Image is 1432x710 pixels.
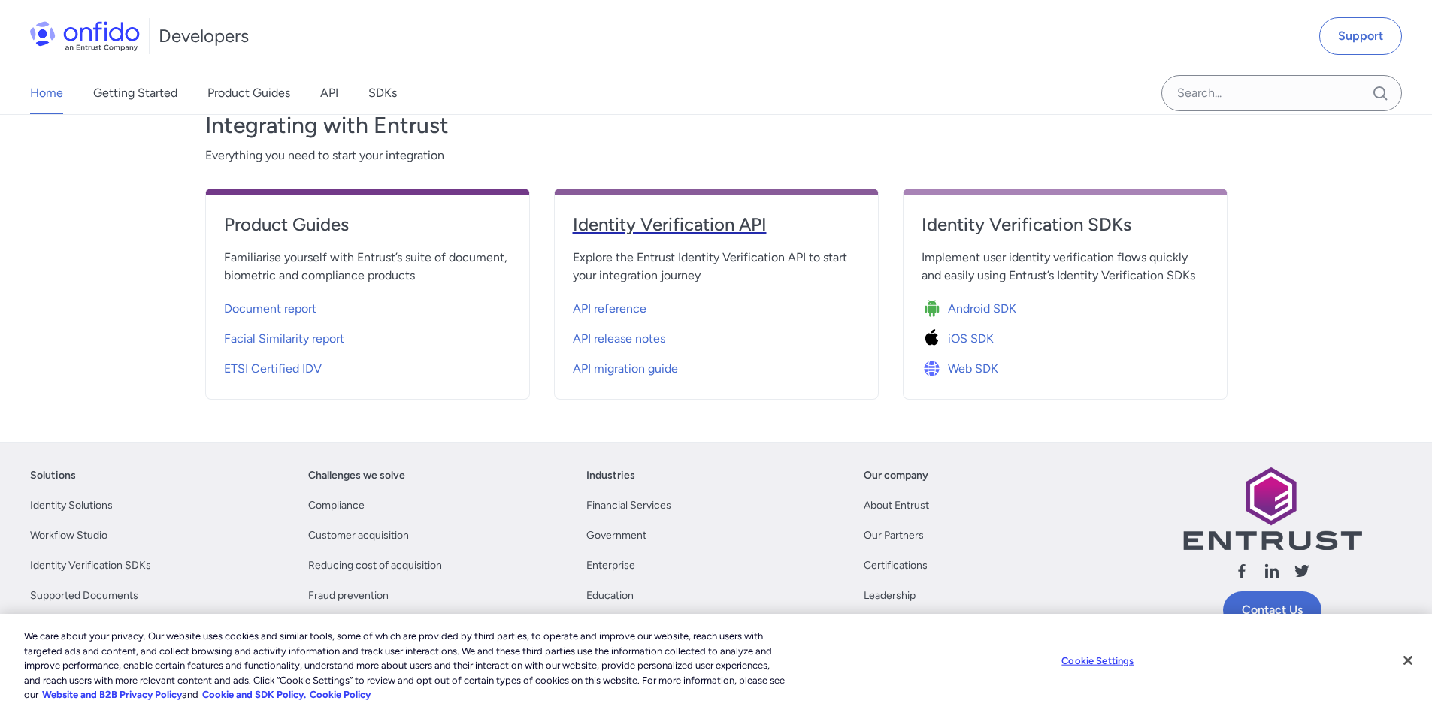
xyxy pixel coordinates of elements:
img: Onfido Logo [30,21,140,51]
a: Our Partners [864,527,924,545]
a: Icon Android SDKAndroid SDK [922,291,1209,321]
a: Follow us facebook [1233,562,1251,585]
a: Document report [224,291,511,321]
a: Identity Verification SDKs [30,557,151,575]
h4: Identity Verification SDKs [922,213,1209,237]
div: We care about your privacy. Our website uses cookies and similar tools, some of which are provide... [24,629,788,702]
h4: Identity Verification API [573,213,860,237]
a: Reducing cost of acquisition [308,557,442,575]
a: Customer acquisition [308,527,409,545]
a: API reference [573,291,860,321]
a: Leadership [864,587,916,605]
a: Our company [864,467,928,485]
a: Identity Verification API [573,213,860,249]
span: Document report [224,300,316,318]
a: About Entrust [864,497,929,515]
h3: Integrating with Entrust [205,110,1228,140]
a: Cookie and SDK Policy. [202,689,306,700]
span: Web SDK [948,360,998,378]
a: Enterprise [586,557,635,575]
button: Close [1391,644,1424,677]
a: API migration guide [573,351,860,381]
a: Product Guides [207,72,290,114]
a: Icon Web SDKWeb SDK [922,351,1209,381]
img: Entrust logo [1182,467,1362,550]
a: Identity Solutions [30,497,113,515]
img: Icon Android SDK [922,298,948,319]
span: ETSI Certified IDV [224,360,322,378]
a: Contact Us [1223,591,1321,629]
a: Compliance [308,497,365,515]
a: ETSI Certified IDV [224,351,511,381]
svg: Follow us X (Twitter) [1293,562,1311,580]
a: Industries [586,467,635,485]
input: Onfido search input field [1161,75,1402,111]
a: Supported Documents [30,587,138,605]
span: API migration guide [573,360,678,378]
span: Facial Similarity report [224,330,344,348]
span: Implement user identity verification flows quickly and easily using Entrust’s Identity Verificati... [922,249,1209,285]
a: Solutions [30,467,76,485]
a: Workflow Studio [30,527,107,545]
span: Explore the Entrust Identity Verification API to start your integration journey [573,249,860,285]
a: Follow us X (Twitter) [1293,562,1311,585]
a: More information about our cookie policy., opens in a new tab [42,689,182,700]
button: Cookie Settings [1051,646,1145,676]
a: Government [586,527,646,545]
a: Education [586,587,634,605]
a: Home [30,72,63,114]
img: Icon Web SDK [922,358,948,379]
a: Certifications [864,557,928,575]
a: Cookie Policy [310,689,371,700]
a: Support [1319,17,1402,55]
img: Icon iOS SDK [922,328,948,349]
a: Financial Services [586,497,671,515]
a: API [320,72,338,114]
span: iOS SDK [948,330,994,348]
h1: Developers [159,24,249,48]
a: API release notes [573,321,860,351]
a: Icon iOS SDKiOS SDK [922,321,1209,351]
a: Fraud prevention [308,587,389,605]
a: SDKs [368,72,397,114]
svg: Follow us linkedin [1263,562,1281,580]
a: Getting Started [93,72,177,114]
a: Product Guides [224,213,511,249]
svg: Follow us facebook [1233,562,1251,580]
a: Challenges we solve [308,467,405,485]
span: Everything you need to start your integration [205,147,1228,165]
span: API release notes [573,330,665,348]
h4: Product Guides [224,213,511,237]
a: Facial Similarity report [224,321,511,351]
span: API reference [573,300,646,318]
a: Identity Verification SDKs [922,213,1209,249]
a: Follow us linkedin [1263,562,1281,585]
span: Android SDK [948,300,1016,318]
span: Familiarise yourself with Entrust’s suite of document, biometric and compliance products [224,249,511,285]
